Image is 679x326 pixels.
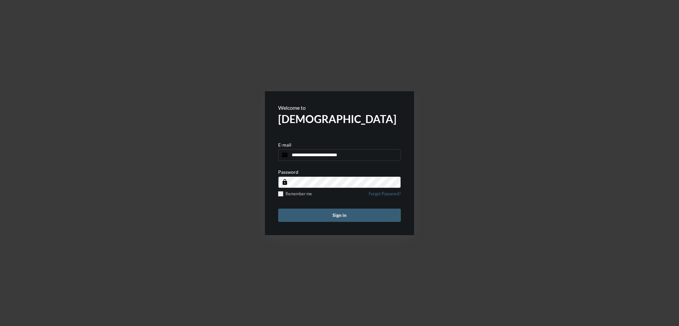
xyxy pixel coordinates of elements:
[278,169,298,175] p: Password
[369,191,401,200] a: Forgot Password?
[278,209,401,222] button: Sign in
[278,142,291,148] p: E-mail
[278,112,401,125] h2: [DEMOGRAPHIC_DATA]
[278,191,312,196] label: Remember me
[278,104,401,111] p: Welcome to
